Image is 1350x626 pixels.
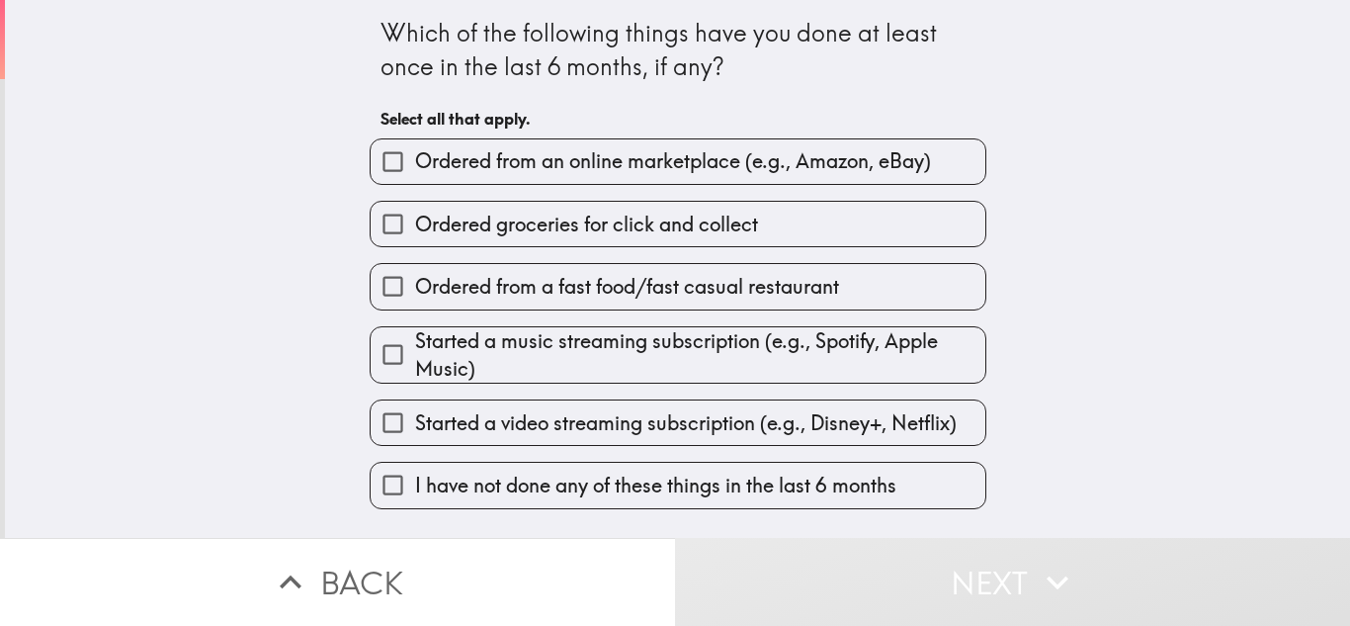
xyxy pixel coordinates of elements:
[415,147,931,175] span: Ordered from an online marketplace (e.g., Amazon, eBay)
[371,463,985,507] button: I have not done any of these things in the last 6 months
[380,108,975,130] h6: Select all that apply.
[675,538,1350,626] button: Next
[380,17,975,83] div: Which of the following things have you done at least once in the last 6 months, if any?
[415,472,896,499] span: I have not done any of these things in the last 6 months
[415,327,985,383] span: Started a music streaming subscription (e.g., Spotify, Apple Music)
[371,264,985,309] button: Ordered from a fast food/fast casual restaurant
[371,401,985,445] button: Started a video streaming subscription (e.g., Disney+, Netflix)
[371,202,985,246] button: Ordered groceries for click and collect
[415,409,957,437] span: Started a video streaming subscription (e.g., Disney+, Netflix)
[371,327,985,383] button: Started a music streaming subscription (e.g., Spotify, Apple Music)
[415,273,839,301] span: Ordered from a fast food/fast casual restaurant
[415,211,758,238] span: Ordered groceries for click and collect
[371,139,985,184] button: Ordered from an online marketplace (e.g., Amazon, eBay)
